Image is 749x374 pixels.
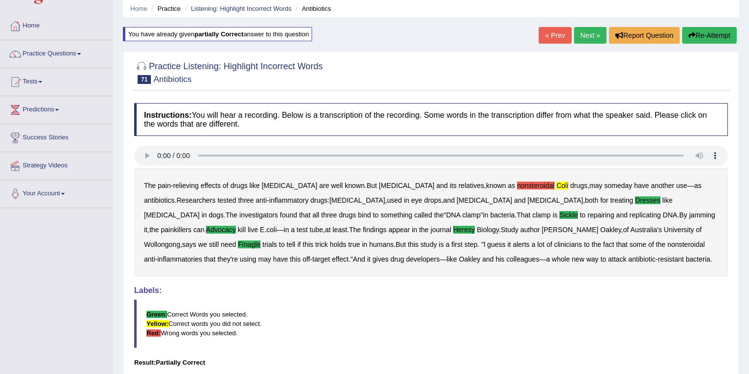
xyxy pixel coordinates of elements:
b: eye [411,196,422,204]
b: found [280,211,297,219]
b: bacteria [490,211,515,219]
b: drugs [230,182,248,189]
b: may [258,255,271,263]
a: Strategy Videos [0,152,113,177]
b: still [209,240,219,248]
b: live [248,226,258,234]
b: nonsteroidal [667,240,705,248]
b: [MEDICAL_DATA] [261,182,317,189]
a: Next » [574,27,606,44]
b: if [297,240,301,248]
b: colleagues [506,255,539,263]
b: true [348,240,360,248]
b: it [367,255,371,263]
b: is [552,211,557,219]
b: a [546,255,550,263]
a: « Prev [539,27,571,44]
b: relieving [173,182,199,189]
b: nonsteroidal [517,182,554,189]
b: trick [315,240,328,248]
b: of [648,240,654,248]
b: to [580,211,586,219]
b: Australia's [631,226,662,234]
a: Tests [0,68,113,93]
b: fact [603,240,614,248]
b: called [414,211,432,219]
b: known [345,182,365,189]
b: But [396,240,406,248]
b: and [482,255,493,263]
b: coli [266,226,277,234]
h4: Labels: [134,286,728,295]
b: test [297,226,308,234]
b: can [193,226,204,234]
b: That [517,211,530,219]
b: clamp [462,211,480,219]
b: and [436,182,448,189]
b: to [584,240,590,248]
b: least [333,226,347,234]
small: Antibiotics [153,75,191,84]
b: drugs [311,196,328,204]
b: kill [238,226,246,234]
b: treating [610,196,634,204]
b: this [303,240,314,248]
b: dogs [209,211,224,219]
a: Your Account [0,180,113,205]
b: inflammatory [269,196,309,204]
b: lot [537,240,545,248]
b: as [508,182,515,189]
b: the [656,240,665,248]
b: we [198,240,207,248]
b: coli [556,182,568,189]
b: known [486,182,506,189]
b: Wollongong [144,240,180,248]
b: of [696,226,702,234]
b: effects [201,182,221,189]
b: in [483,211,489,219]
b: that [204,255,215,263]
b: drugs [570,182,587,189]
b: using [240,255,256,263]
b: Red: [146,329,161,337]
b: Researchers [176,196,215,204]
b: [MEDICAL_DATA] [144,211,200,219]
b: gives [373,255,389,263]
b: they're [217,255,238,263]
b: have [273,255,288,263]
b: are [319,182,329,189]
b: to [373,211,379,219]
b: is [439,240,444,248]
b: something [380,211,412,219]
b: to [279,240,285,248]
b: this [290,255,301,263]
li: Antibiotics [293,4,331,13]
b: Green: [146,311,167,318]
b: target [313,255,330,263]
b: partially correct [195,30,244,38]
b: like [250,182,260,189]
b: have [634,182,649,189]
b: inflammatories [157,255,202,263]
b: its [450,182,457,189]
b: and [443,196,455,204]
b: repairing [587,211,614,219]
b: The [349,226,361,234]
b: someday [604,182,632,189]
b: of [223,182,229,189]
b: antibiotic [629,255,656,263]
b: clinicians [554,240,582,248]
li: Practice [149,4,180,13]
b: author [520,226,540,234]
a: Home [130,5,147,12]
b: some [630,240,646,248]
div: - . , , — . - : , , , . " " . . , . — , . . , , . . " - - ." — — - . [134,168,728,276]
b: humans [369,240,394,248]
b: it [144,226,147,234]
b: [MEDICAL_DATA] [457,196,512,204]
b: in [412,226,417,234]
b: in [362,240,367,248]
b: advocacy [206,226,236,234]
b: a [532,240,536,248]
b: [MEDICAL_DATA] [329,196,385,204]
